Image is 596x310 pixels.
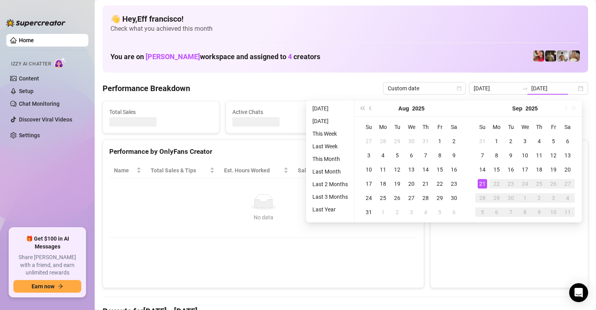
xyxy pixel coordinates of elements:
span: calendar [457,86,461,91]
span: Name [114,166,135,175]
a: Home [19,37,34,43]
th: Sales / Hour [293,163,349,178]
input: End date [531,84,576,93]
th: Name [109,163,146,178]
span: Check what you achieved this month [110,24,580,33]
img: AI Chatter [54,57,66,69]
img: Tony [545,50,556,62]
th: Chat Conversion [349,163,418,178]
div: No data [117,213,409,222]
a: Chat Monitoring [19,101,60,107]
button: Earn nowarrow-right [13,280,81,293]
h1: You are on workspace and assigned to creators [110,52,320,61]
a: Settings [19,132,40,138]
h4: 👋 Hey, Eff francisco ! [110,13,580,24]
span: swap-right [522,85,528,92]
span: arrow-right [58,284,63,289]
span: Izzy AI Chatter [11,60,51,68]
span: Sales / Hour [298,166,338,175]
span: [PERSON_NAME] [146,52,200,61]
span: Active Chats [232,108,336,116]
div: Sales by OnlyFans Creator [437,146,581,157]
input: Start date [474,84,519,93]
span: Chat Conversion [354,166,407,175]
div: Performance by OnlyFans Creator [109,146,417,157]
span: 4 [288,52,292,61]
span: Earn now [32,283,54,289]
div: Open Intercom Messenger [569,283,588,302]
span: Messages Sent [355,108,459,116]
a: Setup [19,88,34,94]
th: Total Sales & Tips [146,163,219,178]
img: aussieboy_j [557,50,568,62]
img: logo-BBDzfeDw.svg [6,19,65,27]
div: Est. Hours Worked [224,166,282,175]
a: Discover Viral Videos [19,116,72,123]
a: Content [19,75,39,82]
span: Total Sales & Tips [151,166,208,175]
h4: Performance Breakdown [103,83,190,94]
span: Total Sales [109,108,213,116]
span: Share [PERSON_NAME] with a friend, and earn unlimited rewards [13,254,81,277]
span: to [522,85,528,92]
span: 🎁 Get $100 in AI Messages [13,235,81,250]
img: Vanessa [533,50,544,62]
img: Aussieboy_jfree [569,50,580,62]
span: Custom date [388,82,461,94]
